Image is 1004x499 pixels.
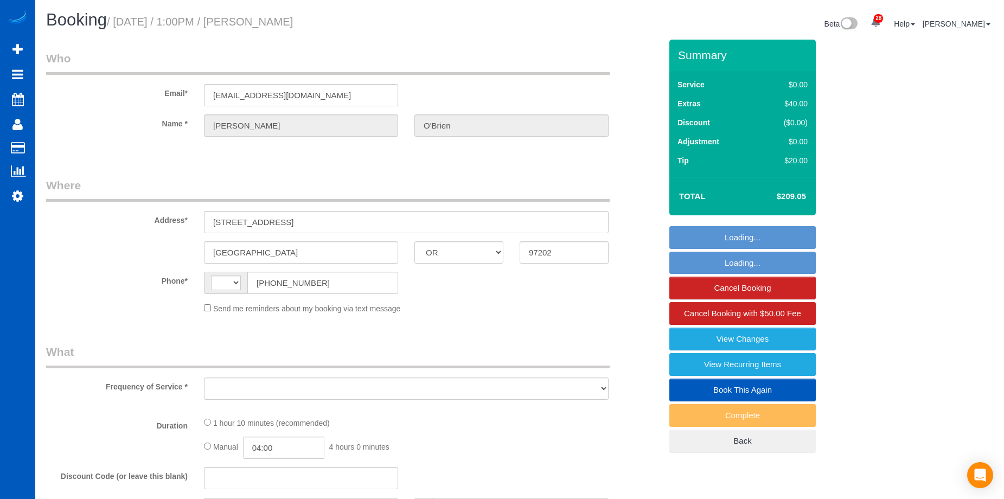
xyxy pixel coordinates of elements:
[923,20,990,28] a: [PERSON_NAME]
[38,272,196,286] label: Phone*
[669,277,816,299] a: Cancel Booking
[677,155,689,166] label: Tip
[669,430,816,452] a: Back
[744,192,806,201] h4: $209.05
[213,443,238,451] span: Manual
[46,344,610,368] legend: What
[46,50,610,75] legend: Who
[38,378,196,392] label: Frequency of Service *
[46,177,610,202] legend: Where
[669,302,816,325] a: Cancel Booking with $50.00 Fee
[669,353,816,376] a: View Recurring Items
[678,49,810,61] h3: Summary
[204,114,398,137] input: First Name*
[329,443,389,451] span: 4 hours 0 minutes
[414,114,609,137] input: Last Name*
[669,328,816,350] a: View Changes
[213,419,330,427] span: 1 hour 10 minutes (recommended)
[677,79,705,90] label: Service
[761,117,808,128] div: ($0.00)
[520,241,609,264] input: Zip Code*
[840,17,858,31] img: New interface
[761,136,808,147] div: $0.00
[213,304,401,313] span: Send me reminders about my booking via text message
[761,98,808,109] div: $40.00
[38,417,196,431] label: Duration
[669,379,816,401] a: Book This Again
[107,16,293,28] small: / [DATE] / 1:00PM / [PERSON_NAME]
[761,79,808,90] div: $0.00
[204,84,398,106] input: Email*
[7,11,28,26] img: Automaid Logo
[204,241,398,264] input: City*
[684,309,801,318] span: Cancel Booking with $50.00 Fee
[46,10,107,29] span: Booking
[894,20,915,28] a: Help
[677,117,710,128] label: Discount
[677,98,701,109] label: Extras
[38,84,196,99] label: Email*
[865,11,886,35] a: 28
[677,136,719,147] label: Adjustment
[761,155,808,166] div: $20.00
[824,20,858,28] a: Beta
[874,14,883,23] span: 28
[679,191,706,201] strong: Total
[967,462,993,488] div: Open Intercom Messenger
[38,114,196,129] label: Name *
[38,211,196,226] label: Address*
[247,272,398,294] input: Phone*
[38,467,196,482] label: Discount Code (or leave this blank)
